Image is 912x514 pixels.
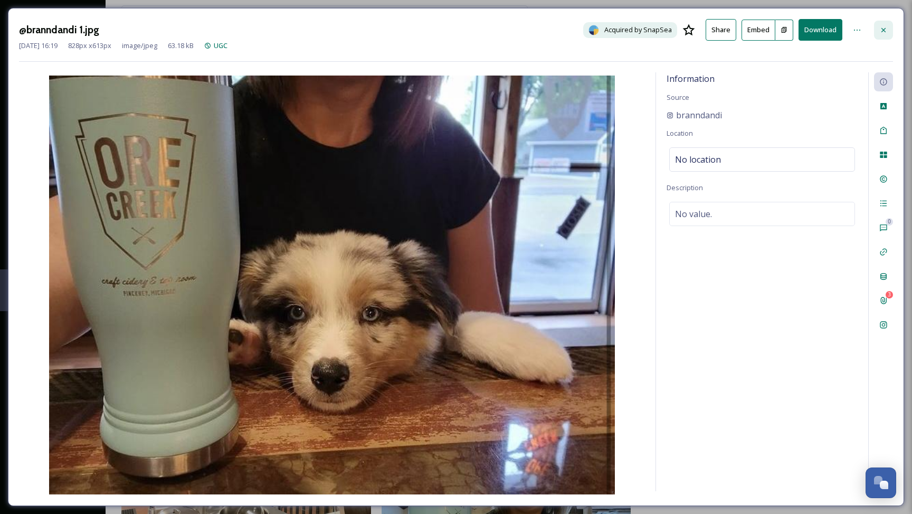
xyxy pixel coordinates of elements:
[667,128,693,138] span: Location
[588,25,599,35] img: snapsea-logo.png
[742,20,775,41] button: Embed
[667,183,703,192] span: Description
[675,208,712,220] span: No value.
[19,76,645,494] img: %40branndandi%201.jpg
[68,41,111,51] span: 828 px x 613 px
[19,41,58,51] span: [DATE] 16:19
[667,109,722,122] a: branndandi
[168,41,194,51] span: 63.18 kB
[122,41,157,51] span: image/jpeg
[706,19,736,41] button: Share
[667,73,715,85] span: Information
[799,19,842,41] button: Download
[667,92,689,102] span: Source
[676,109,722,122] span: branndandi
[675,153,721,166] span: No location
[19,22,99,38] h3: @branndandi 1.jpg
[866,468,896,498] button: Open Chat
[214,41,227,50] span: UGC
[604,25,672,35] span: Acquired by SnapSea
[886,218,893,226] div: 0
[886,291,893,298] div: 3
